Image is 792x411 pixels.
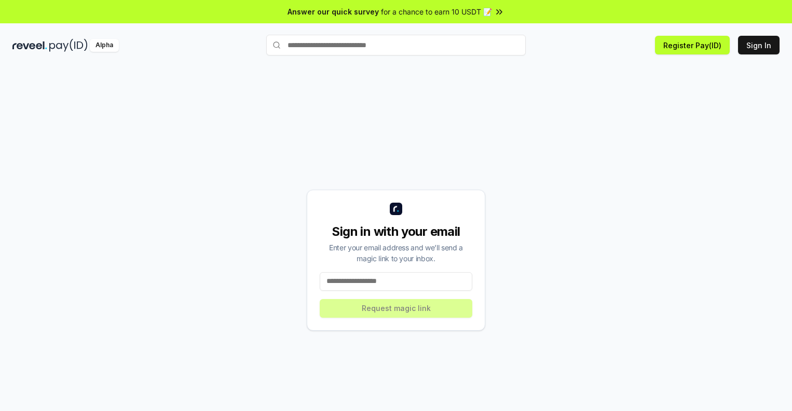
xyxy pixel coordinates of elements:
button: Register Pay(ID) [655,36,730,54]
img: reveel_dark [12,39,47,52]
span: for a chance to earn 10 USDT 📝 [381,6,492,17]
div: Sign in with your email [320,223,472,240]
span: Answer our quick survey [288,6,379,17]
button: Sign In [738,36,780,54]
div: Enter your email address and we’ll send a magic link to your inbox. [320,242,472,264]
img: pay_id [49,39,88,52]
img: logo_small [390,203,402,215]
div: Alpha [90,39,119,52]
